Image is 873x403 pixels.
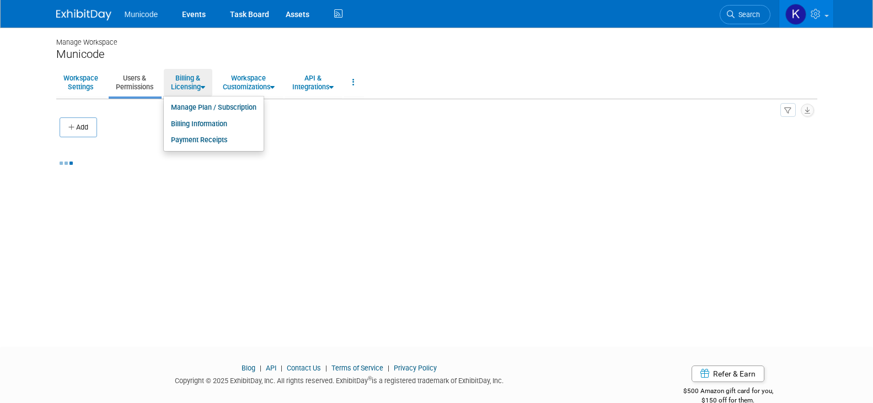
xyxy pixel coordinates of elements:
span: | [257,364,264,372]
div: Copyright © 2025 ExhibitDay, Inc. All rights reserved. ExhibitDay is a registered trademark of Ex... [56,373,623,386]
a: Contact Us [287,364,321,372]
a: Privacy Policy [394,364,437,372]
div: Municode [56,47,817,61]
a: Search [720,5,770,24]
span: | [385,364,392,372]
a: Refer & Earn [692,366,764,382]
button: Add [60,117,97,137]
a: WorkspaceSettings [56,69,105,96]
a: API &Integrations [285,69,341,96]
span: | [278,364,285,372]
span: | [323,364,330,372]
a: Billing Information [164,116,264,132]
span: Municode [125,10,158,19]
img: loading... [60,162,73,165]
span: Search [735,10,760,19]
img: Kenna Puckett [785,4,806,25]
a: Users &Permissions [109,69,160,96]
a: API [266,364,276,372]
img: ExhibitDay [56,9,111,20]
a: Payment Receipts [164,132,264,148]
a: WorkspaceCustomizations [216,69,282,96]
a: Billing &Licensing [164,69,212,96]
a: Terms of Service [331,364,383,372]
sup: ® [368,375,372,381]
a: Manage Plan / Subscription [164,99,264,116]
a: Blog [242,364,255,372]
div: Manage Workspace [56,28,817,47]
